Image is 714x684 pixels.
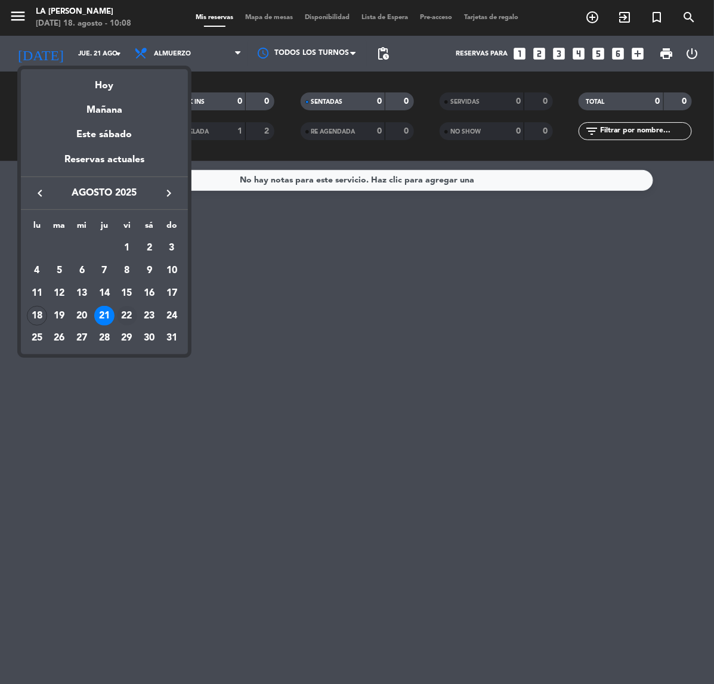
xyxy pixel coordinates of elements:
[162,283,182,304] div: 17
[158,185,180,201] button: keyboard_arrow_right
[117,261,137,281] div: 8
[138,219,160,237] th: sábado
[94,328,115,348] div: 28
[48,259,71,282] td: 5 de agosto de 2025
[160,237,183,260] td: 3 de agosto de 2025
[48,219,71,237] th: martes
[72,328,92,348] div: 27
[160,305,183,327] td: 24 de agosto de 2025
[21,69,188,94] div: Hoy
[50,306,70,326] div: 19
[160,327,183,349] td: 31 de agosto de 2025
[94,261,115,281] div: 7
[138,237,160,260] td: 2 de agosto de 2025
[94,306,115,326] div: 21
[70,282,93,305] td: 13 de agosto de 2025
[27,306,47,326] div: 18
[116,219,138,237] th: viernes
[93,305,116,327] td: 21 de agosto de 2025
[50,261,70,281] div: 5
[27,261,47,281] div: 4
[21,94,188,118] div: Mañana
[162,239,182,259] div: 3
[162,186,176,200] i: keyboard_arrow_right
[26,219,48,237] th: lunes
[26,237,116,260] td: AGO.
[93,282,116,305] td: 14 de agosto de 2025
[162,306,182,326] div: 24
[70,327,93,349] td: 27 de agosto de 2025
[116,237,138,260] td: 1 de agosto de 2025
[21,152,188,177] div: Reservas actuales
[93,259,116,282] td: 7 de agosto de 2025
[160,282,183,305] td: 17 de agosto de 2025
[51,185,158,201] span: agosto 2025
[70,305,93,327] td: 20 de agosto de 2025
[139,283,159,304] div: 16
[26,282,48,305] td: 11 de agosto de 2025
[116,259,138,282] td: 8 de agosto de 2025
[27,283,47,304] div: 11
[29,185,51,201] button: keyboard_arrow_left
[116,327,138,349] td: 29 de agosto de 2025
[138,327,160,349] td: 30 de agosto de 2025
[117,283,137,304] div: 15
[116,282,138,305] td: 15 de agosto de 2025
[70,219,93,237] th: miércoles
[139,261,159,281] div: 9
[139,328,159,348] div: 30
[162,328,182,348] div: 31
[72,261,92,281] div: 6
[162,261,182,281] div: 10
[33,186,47,200] i: keyboard_arrow_left
[116,305,138,327] td: 22 de agosto de 2025
[27,328,47,348] div: 25
[117,306,137,326] div: 22
[48,327,71,349] td: 26 de agosto de 2025
[26,327,48,349] td: 25 de agosto de 2025
[117,328,137,348] div: 29
[117,239,137,259] div: 1
[139,239,159,259] div: 2
[94,283,115,304] div: 14
[138,259,160,282] td: 9 de agosto de 2025
[139,306,159,326] div: 23
[138,282,160,305] td: 16 de agosto de 2025
[21,118,188,151] div: Este sábado
[160,259,183,282] td: 10 de agosto de 2025
[50,283,70,304] div: 12
[50,328,70,348] div: 26
[72,283,92,304] div: 13
[26,259,48,282] td: 4 de agosto de 2025
[48,305,71,327] td: 19 de agosto de 2025
[26,305,48,327] td: 18 de agosto de 2025
[138,305,160,327] td: 23 de agosto de 2025
[93,327,116,349] td: 28 de agosto de 2025
[93,219,116,237] th: jueves
[72,306,92,326] div: 20
[70,259,93,282] td: 6 de agosto de 2025
[48,282,71,305] td: 12 de agosto de 2025
[160,219,183,237] th: domingo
